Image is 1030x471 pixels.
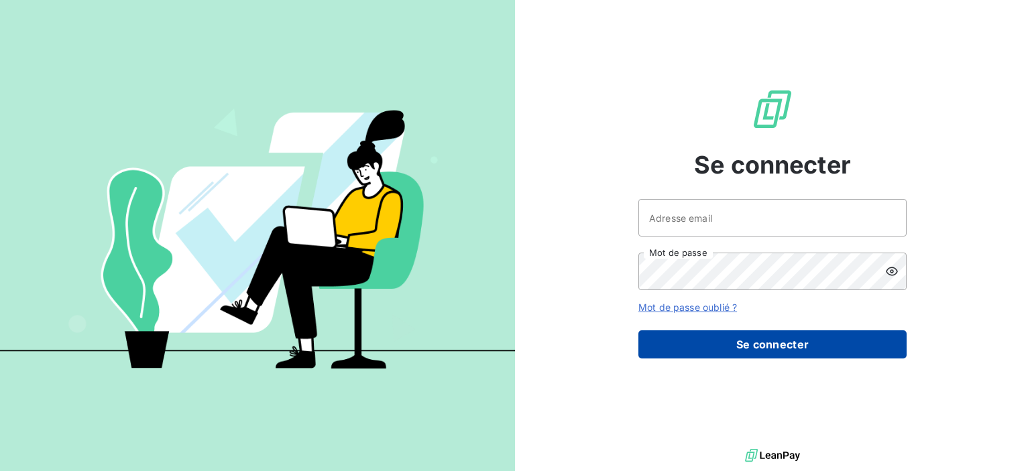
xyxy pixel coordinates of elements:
img: logo [745,446,800,466]
button: Se connecter [638,330,907,358]
input: placeholder [638,199,907,237]
img: Logo LeanPay [751,88,794,131]
span: Se connecter [694,147,851,183]
a: Mot de passe oublié ? [638,301,737,313]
